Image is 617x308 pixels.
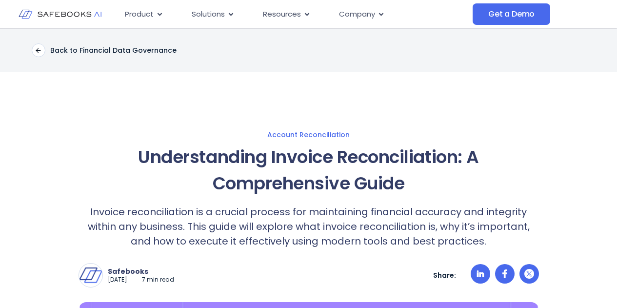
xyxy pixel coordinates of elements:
[263,9,301,20] span: Resources
[10,130,607,139] a: Account Reconciliation
[32,43,177,57] a: Back to Financial Data Governance
[433,271,456,280] p: Share:
[473,3,550,25] a: Get a Demo
[79,205,539,248] p: Invoice reconciliation is a crucial process for maintaining financial accuracy and integrity with...
[117,5,473,24] nav: Menu
[125,9,154,20] span: Product
[488,9,535,19] span: Get a Demo
[108,267,174,276] p: Safebooks
[79,144,539,197] h1: Understanding Invoice Reconciliation: A Comprehensive Guide
[50,46,177,55] p: Back to Financial Data Governance
[117,5,473,24] div: Menu Toggle
[108,276,127,284] p: [DATE]
[142,276,174,284] p: 7 min read
[339,9,375,20] span: Company
[79,264,102,287] img: Safebooks
[192,9,225,20] span: Solutions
